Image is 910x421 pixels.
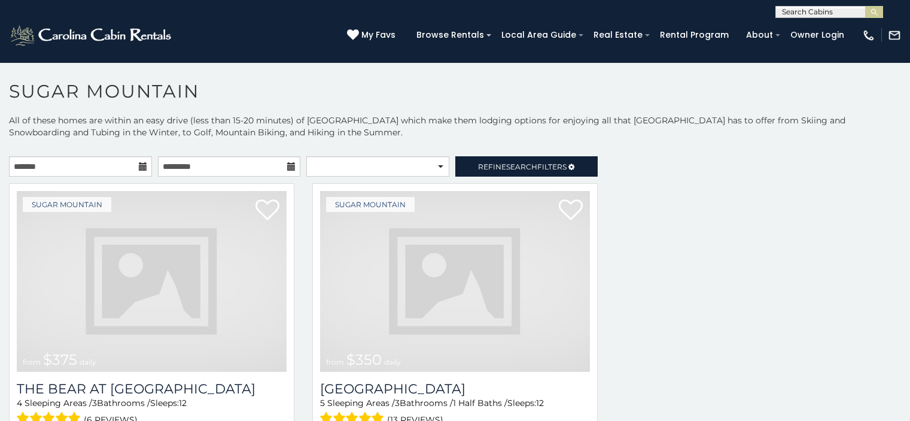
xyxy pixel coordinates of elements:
span: 12 [179,398,187,408]
span: $375 [43,351,77,368]
a: Rental Program [654,26,735,44]
a: Add to favorites [559,198,583,223]
span: Search [506,162,537,171]
a: Real Estate [588,26,649,44]
span: My Favs [361,29,395,41]
a: Sugar Mountain [326,197,415,212]
span: from [326,358,344,367]
a: Sugar Mountain [23,197,111,212]
img: dummy-image.jpg [320,191,590,372]
span: Refine Filters [478,162,567,171]
span: 3 [92,398,97,408]
h3: Grouse Moor Lodge [320,381,590,397]
img: White-1-2.png [9,23,175,47]
a: from $350 daily [320,191,590,372]
span: daily [384,358,401,367]
a: [GEOGRAPHIC_DATA] [320,381,590,397]
span: daily [80,358,96,367]
span: $350 [346,351,382,368]
a: About [740,26,779,44]
a: from $375 daily [17,191,287,372]
a: The Bear At [GEOGRAPHIC_DATA] [17,381,287,397]
img: dummy-image.jpg [17,191,287,372]
span: 1 Half Baths / [453,398,507,408]
a: Local Area Guide [495,26,582,44]
span: 3 [395,398,400,408]
a: Browse Rentals [410,26,490,44]
h3: The Bear At Sugar Mountain [17,381,287,397]
span: 5 [320,398,325,408]
a: Owner Login [784,26,850,44]
img: mail-regular-white.png [888,29,901,42]
span: 12 [536,398,544,408]
a: RefineSearchFilters [455,156,598,177]
a: My Favs [347,29,398,42]
a: Add to favorites [255,198,279,223]
span: from [23,358,41,367]
img: phone-regular-white.png [862,29,875,42]
span: 4 [17,398,22,408]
